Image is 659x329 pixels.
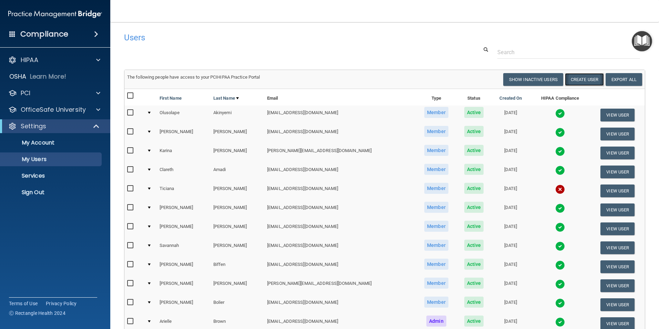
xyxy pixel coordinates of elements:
[555,279,565,289] img: tick.e7d51cea.svg
[21,89,30,97] p: PCI
[503,73,563,86] button: Show Inactive Users
[457,89,491,106] th: Status
[424,240,448,251] span: Member
[491,200,530,219] td: [DATE]
[157,238,211,257] td: Savannah
[606,73,642,86] a: Export All
[464,240,484,251] span: Active
[464,145,484,156] span: Active
[157,219,211,238] td: [PERSON_NAME]
[555,109,565,118] img: tick.e7d51cea.svg
[213,94,239,102] a: Last Name
[491,238,530,257] td: [DATE]
[600,203,635,216] button: View User
[632,31,652,51] button: Open Resource Center
[600,222,635,235] button: View User
[555,147,565,156] img: tick.e7d51cea.svg
[20,29,68,39] h4: Compliance
[264,200,416,219] td: [EMAIL_ADDRESS][DOMAIN_NAME]
[264,143,416,162] td: [PERSON_NAME][EMAIL_ADDRESS][DOMAIN_NAME]
[464,183,484,194] span: Active
[264,124,416,143] td: [EMAIL_ADDRESS][DOMAIN_NAME]
[21,122,46,130] p: Settings
[211,238,264,257] td: [PERSON_NAME]
[211,257,264,276] td: Biffen
[424,202,448,213] span: Member
[497,46,640,59] input: Search
[555,260,565,270] img: tick.e7d51cea.svg
[555,241,565,251] img: tick.e7d51cea.svg
[211,106,264,124] td: Akinyemi
[211,219,264,238] td: [PERSON_NAME]
[424,259,448,270] span: Member
[46,300,77,307] a: Privacy Policy
[600,128,635,140] button: View User
[211,181,264,200] td: [PERSON_NAME]
[464,164,484,175] span: Active
[600,260,635,273] button: View User
[530,89,590,106] th: HIPAA Compliance
[4,189,99,196] p: Sign Out
[264,257,416,276] td: [EMAIL_ADDRESS][DOMAIN_NAME]
[8,122,100,130] a: Settings
[600,185,635,197] button: View User
[157,295,211,314] td: [PERSON_NAME]
[211,200,264,219] td: [PERSON_NAME]
[4,172,99,179] p: Services
[9,310,65,317] span: Ⓒ Rectangle Health 2024
[157,106,211,124] td: Olusolape
[9,72,27,81] p: OSHA
[424,164,448,175] span: Member
[21,56,38,64] p: HIPAA
[464,126,484,137] span: Active
[491,257,530,276] td: [DATE]
[491,143,530,162] td: [DATE]
[464,259,484,270] span: Active
[264,106,416,124] td: [EMAIL_ADDRESS][DOMAIN_NAME]
[264,219,416,238] td: [EMAIL_ADDRESS][DOMAIN_NAME]
[555,222,565,232] img: tick.e7d51cea.svg
[540,280,651,308] iframe: Drift Widget Chat Controller
[264,162,416,181] td: [EMAIL_ADDRESS][DOMAIN_NAME]
[424,221,448,232] span: Member
[4,139,99,146] p: My Account
[555,203,565,213] img: tick.e7d51cea.svg
[21,106,86,114] p: OfficeSafe University
[555,185,565,194] img: cross.ca9f0e7f.svg
[8,7,102,21] img: PMB logo
[555,166,565,175] img: tick.e7d51cea.svg
[555,317,565,327] img: tick.e7d51cea.svg
[157,124,211,143] td: [PERSON_NAME]
[424,126,448,137] span: Member
[464,202,484,213] span: Active
[211,162,264,181] td: Amadi
[565,73,604,86] button: Create User
[157,181,211,200] td: Ticiana
[157,276,211,295] td: [PERSON_NAME]
[9,300,38,307] a: Terms of Use
[264,295,416,314] td: [EMAIL_ADDRESS][DOMAIN_NAME]
[157,257,211,276] td: [PERSON_NAME]
[157,143,211,162] td: Karina
[30,72,67,81] p: Learn More!
[157,162,211,181] td: Clareth
[424,183,448,194] span: Member
[264,181,416,200] td: [EMAIL_ADDRESS][DOMAIN_NAME]
[555,128,565,137] img: tick.e7d51cea.svg
[124,33,424,42] h4: Users
[600,109,635,121] button: View User
[8,56,100,64] a: HIPAA
[211,295,264,314] td: Bolier
[264,276,416,295] td: [PERSON_NAME][EMAIL_ADDRESS][DOMAIN_NAME]
[424,107,448,118] span: Member
[499,94,522,102] a: Created On
[464,297,484,308] span: Active
[4,156,99,163] p: My Users
[600,241,635,254] button: View User
[491,162,530,181] td: [DATE]
[491,124,530,143] td: [DATE]
[600,166,635,178] button: View User
[211,276,264,295] td: [PERSON_NAME]
[160,94,182,102] a: First Name
[424,297,448,308] span: Member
